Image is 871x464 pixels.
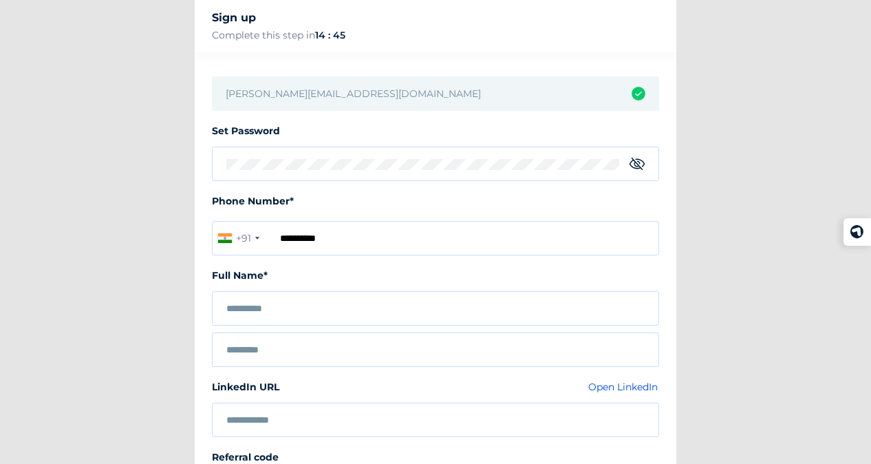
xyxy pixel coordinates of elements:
mat-label: Full Name* [212,269,268,282]
div: +91 [236,232,251,244]
span: Phone Number* [212,195,294,207]
span: Referral code [212,451,279,463]
span: LinkedIn URL [212,381,279,393]
span: Set Password [212,125,280,137]
a: Open LinkedIn [588,381,659,393]
div: Sign up [212,11,345,29]
img: success-icon.png [632,87,645,101]
span: 14 : 45 [315,29,345,41]
span: [PERSON_NAME][EMAIL_ADDRESS][DOMAIN_NAME] [226,87,481,100]
div: Complete this step in [212,29,345,41]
